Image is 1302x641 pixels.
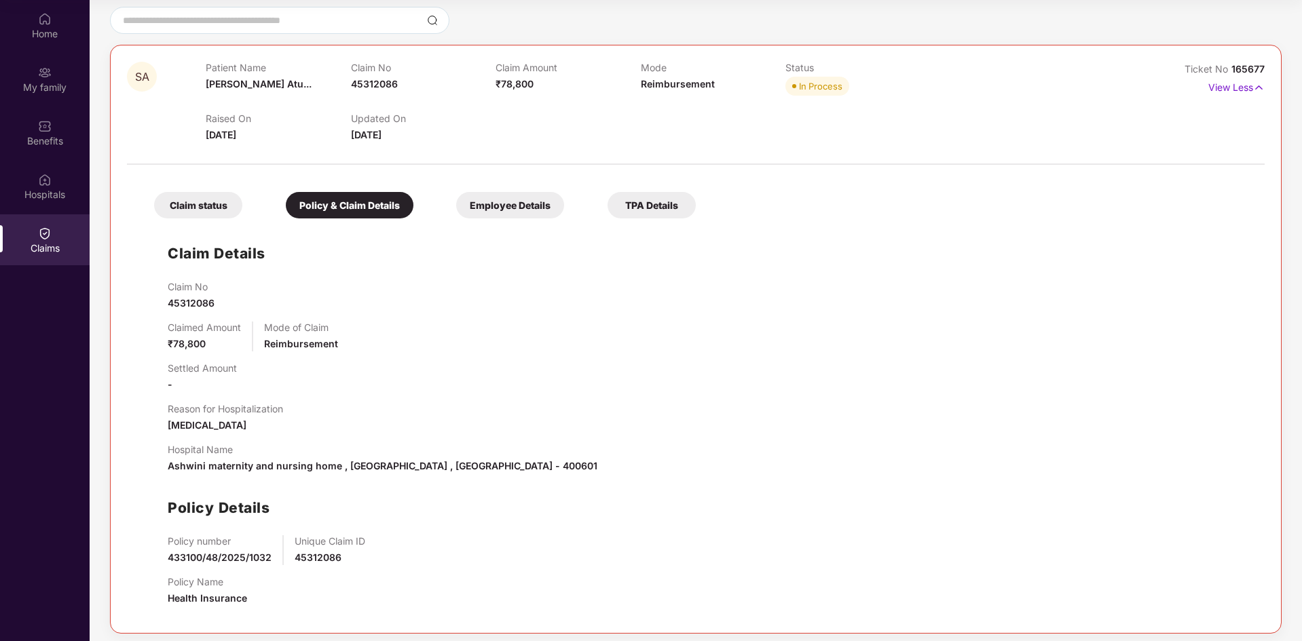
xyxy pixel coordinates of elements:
[38,66,52,79] img: svg+xml;base64,PHN2ZyB3aWR0aD0iMjAiIGhlaWdodD0iMjAiIHZpZXdCb3g9IjAgMCAyMCAyMCIgZmlsbD0ibm9uZSIgeG...
[168,297,215,309] span: 45312086
[295,551,341,563] span: 45312086
[168,444,597,455] p: Hospital Name
[351,113,496,124] p: Updated On
[264,322,338,333] p: Mode of Claim
[496,78,534,90] span: ₹78,800
[38,12,52,26] img: svg+xml;base64,PHN2ZyBpZD0iSG9tZSIgeG1sbnM9Imh0dHA6Ly93d3cudzMub3JnLzIwMDAvc3ZnIiB3aWR0aD0iMjAiIG...
[351,129,382,140] span: [DATE]
[168,281,215,292] p: Claim No
[1231,63,1265,75] span: 165677
[168,403,283,414] p: Reason for Hospitalization
[168,378,172,390] span: -
[295,535,365,547] p: Unique Claim ID
[264,338,338,349] span: Reimbursement
[608,192,696,218] div: TPA Details
[206,78,312,90] span: [PERSON_NAME] Atu...
[1208,77,1265,95] p: View Less
[154,192,242,218] div: Claim status
[38,119,52,133] img: svg+xml;base64,PHN2ZyBpZD0iQmVuZWZpdHMiIHhtbG5zPSJodHRwOi8vd3d3LnczLm9yZy8yMDAwL3N2ZyIgd2lkdGg9Ij...
[168,362,237,374] p: Settled Amount
[168,497,269,519] h1: Policy Details
[799,79,842,93] div: In Process
[168,338,206,349] span: ₹78,800
[1185,63,1231,75] span: Ticket No
[427,15,438,26] img: svg+xml;base64,PHN2ZyBpZD0iU2VhcmNoLTMyeDMyIiB4bWxucz0iaHR0cDovL3d3dy53My5vcmcvMjAwMC9zdmciIHdpZH...
[1253,80,1265,95] img: svg+xml;base64,PHN2ZyB4bWxucz0iaHR0cDovL3d3dy53My5vcmcvMjAwMC9zdmciIHdpZHRoPSIxNyIgaGVpZ2h0PSIxNy...
[206,129,236,140] span: [DATE]
[206,113,350,124] p: Raised On
[38,173,52,187] img: svg+xml;base64,PHN2ZyBpZD0iSG9zcGl0YWxzIiB4bWxucz0iaHR0cDovL3d3dy53My5vcmcvMjAwMC9zdmciIHdpZHRoPS...
[351,78,398,90] span: 45312086
[168,242,265,265] h1: Claim Details
[135,71,149,83] span: SA
[168,460,597,471] span: Ashwini maternity and nursing home , [GEOGRAPHIC_DATA] , [GEOGRAPHIC_DATA] - 400601
[456,192,564,218] div: Employee Details
[168,592,247,604] span: Health Insurance
[168,535,272,547] p: Policy number
[168,419,246,431] span: [MEDICAL_DATA]
[168,576,247,587] p: Policy Name
[168,551,272,563] span: 433100/48/2025/1032
[206,62,350,73] p: Patient Name
[286,192,413,218] div: Policy & Claim Details
[785,62,930,73] p: Status
[38,227,52,240] img: svg+xml;base64,PHN2ZyBpZD0iQ2xhaW0iIHhtbG5zPSJodHRwOi8vd3d3LnczLm9yZy8yMDAwL3N2ZyIgd2lkdGg9IjIwIi...
[641,78,715,90] span: Reimbursement
[168,322,241,333] p: Claimed Amount
[351,62,496,73] p: Claim No
[496,62,640,73] p: Claim Amount
[641,62,785,73] p: Mode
